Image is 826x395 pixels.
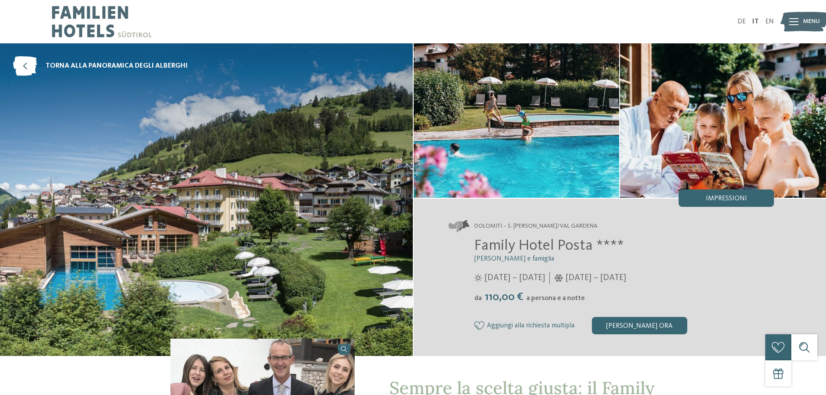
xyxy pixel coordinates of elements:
[565,272,626,284] span: [DATE] – [DATE]
[474,238,624,253] span: Family Hotel Posta ****
[487,322,575,330] span: Aggiungi alla richiesta multipla
[752,18,759,25] a: IT
[483,291,526,303] span: 110,00 €
[414,43,620,198] img: Family hotel in Val Gardena: un luogo speciale
[803,17,820,26] span: Menu
[474,255,554,262] span: [PERSON_NAME] e famiglia
[484,272,545,284] span: [DATE] – [DATE]
[526,295,585,302] span: a persona e a notte
[46,61,188,71] span: torna alla panoramica degli alberghi
[706,195,747,202] span: Impressioni
[592,317,687,334] div: [PERSON_NAME] ora
[554,274,563,282] i: Orari d'apertura inverno
[474,295,482,302] span: da
[13,56,188,76] a: torna alla panoramica degli alberghi
[474,274,482,282] i: Orari d'apertura estate
[738,18,746,25] a: DE
[620,43,826,198] img: Family hotel in Val Gardena: un luogo speciale
[474,222,597,231] span: Dolomiti – S. [PERSON_NAME]/Val Gardena
[765,18,774,25] a: EN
